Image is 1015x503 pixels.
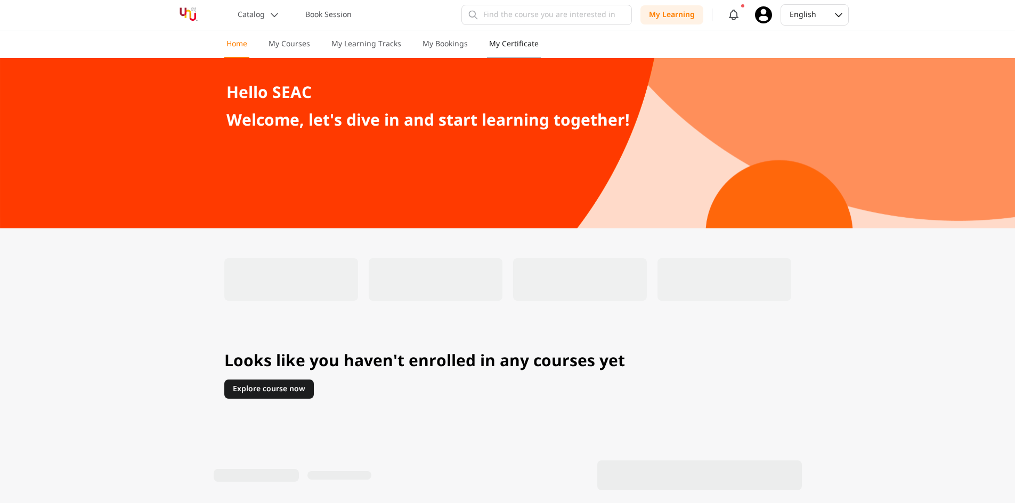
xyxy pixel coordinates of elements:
[269,39,310,50] p: My Courses
[226,84,789,103] h1: Hello SEAC
[423,39,468,50] p: My Bookings
[233,384,305,394] p: Explore course now
[649,10,695,20] p: My Learning
[305,10,352,20] p: Book Session
[224,39,249,58] button: Home
[329,39,403,58] button: My Learning Tracks
[167,5,210,24] img: YourNextU Logo
[331,39,401,50] p: My Learning Tracks
[226,39,247,50] p: Home
[226,111,789,130] h2: Welcome, let's dive in and start learning together!
[487,39,541,58] button: My Certificate
[420,39,470,58] button: My Bookings
[224,380,791,399] a: Explore course now
[299,5,358,24] button: Book Session
[266,39,312,58] button: My Courses
[640,5,703,24] button: My Learning
[461,5,632,25] input: Find the course you are interested in
[224,380,314,399] button: Explore course now
[238,10,265,20] p: Catalog
[231,5,286,24] button: Catalog
[224,352,791,371] h3: Looks like you haven't enrolled in any courses yet
[790,10,820,20] div: English
[489,39,539,50] p: My Certificate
